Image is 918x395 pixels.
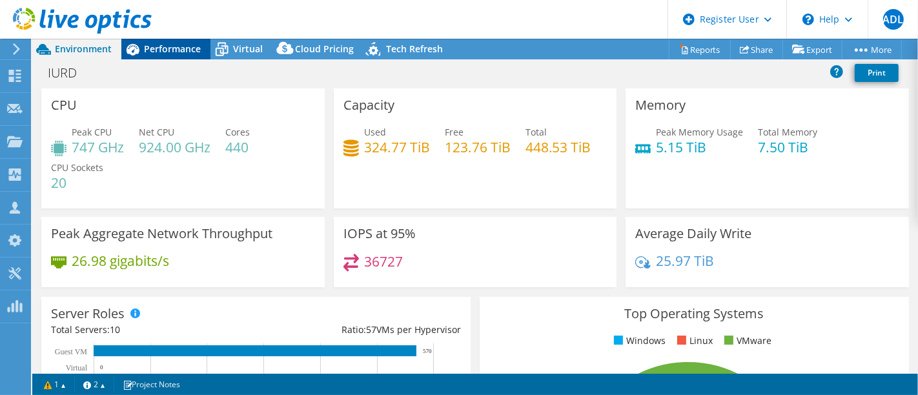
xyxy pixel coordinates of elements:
a: Export [782,39,842,59]
li: VMware [721,334,771,348]
li: Windows [611,334,666,348]
h4: 448.53 TiB [525,140,591,154]
span: CPU Sockets [51,161,103,174]
h3: Peak Aggregate Network Throughput [51,227,272,241]
text: Virtual [66,363,88,372]
h4: 20 [51,176,103,190]
a: More [842,39,902,59]
h3: Top Operating Systems [489,307,899,321]
span: ADL [883,9,904,30]
text: Guest VM [55,347,87,356]
span: Net CPU [139,126,174,138]
span: Tech Refresh [386,43,443,55]
h4: 36727 [364,254,403,268]
h3: CPU [51,98,77,112]
h4: 440 [225,140,250,154]
span: Cloud Pricing [295,43,354,55]
a: Reports [669,39,731,59]
span: Total [525,126,547,138]
h4: 747 GHz [72,140,124,154]
text: 0 [100,364,103,370]
li: Linux [674,334,713,348]
div: Ratio: VMs per Hypervisor [256,323,460,337]
span: Used [364,126,386,138]
span: Cores [225,126,250,138]
h4: 123.76 TiB [445,140,511,154]
div: Total Servers: [51,323,256,337]
h3: Server Roles [51,307,125,321]
a: 2 [74,376,114,392]
h3: Average Daily Write [635,227,751,241]
span: Virtual [233,43,263,55]
a: Share [730,39,783,59]
span: Free [445,126,464,138]
a: Print [855,64,899,82]
h4: 26.98 gigabits/s [72,254,169,268]
span: Peak Memory Usage [656,126,743,138]
a: Project Notes [114,376,189,392]
span: Peak CPU [72,126,112,138]
span: Environment [55,43,112,55]
h4: 25.97 TiB [656,254,714,268]
h4: 924.00 GHz [139,140,210,154]
h4: 324.77 TiB [364,140,430,154]
span: 10 [110,323,120,336]
text: 570 [423,348,432,354]
h3: IOPS at 95% [343,227,416,241]
span: Performance [144,43,201,55]
span: 57 [366,323,376,336]
h1: IURD [42,66,97,80]
a: 1 [35,376,75,392]
span: Total Memory [758,126,817,138]
h4: 5.15 TiB [656,140,743,154]
h4: 7.50 TiB [758,140,817,154]
svg: \n [802,14,814,25]
h3: Capacity [343,98,394,112]
h3: Memory [635,98,686,112]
